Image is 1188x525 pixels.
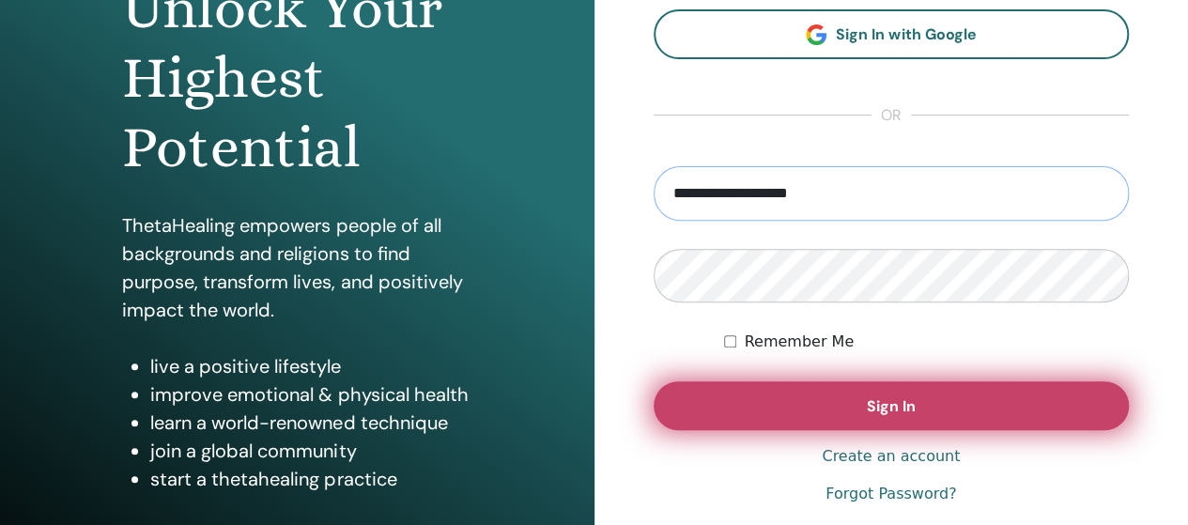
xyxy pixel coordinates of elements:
li: learn a world-renowned technique [150,409,471,437]
li: start a thetahealing practice [150,465,471,493]
li: live a positive lifestyle [150,352,471,380]
span: Sign In with Google [836,24,976,44]
a: Create an account [822,445,960,468]
button: Sign In [654,381,1130,430]
span: or [872,104,911,127]
li: join a global community [150,437,471,465]
a: Forgot Password? [825,483,956,505]
span: Sign In [867,396,916,416]
div: Keep me authenticated indefinitely or until I manually logout [724,331,1129,353]
p: ThetaHealing empowers people of all backgrounds and religions to find purpose, transform lives, a... [122,211,471,324]
a: Sign In with Google [654,9,1130,59]
label: Remember Me [744,331,854,353]
li: improve emotional & physical health [150,380,471,409]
